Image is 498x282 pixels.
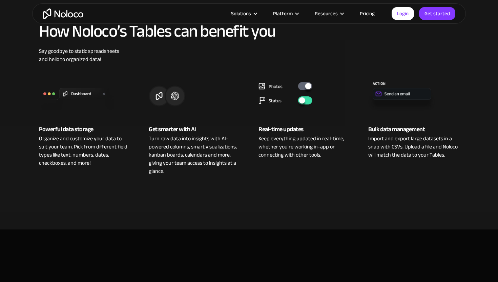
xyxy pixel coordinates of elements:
div: Resources [306,9,351,18]
div: Platform [265,9,306,18]
div: Say goodbye to static spreadsheets and hello to organized data! [39,47,459,63]
div: Keep everything updated in real-time, whether you're working in-app or connecting with other tools. [258,135,349,159]
div: Turn raw data into insights with AI-powered columns, smart visualizations, kanban boards, calenda... [149,135,240,175]
div: Solutions [231,9,251,18]
div: Get smarter with AI [149,124,240,135]
div: Import and export large datasets in a snap with CSVs. Upload a file and Noloco will match the dat... [368,135,459,159]
a: Pricing [351,9,383,18]
div: Resources [315,9,338,18]
div: Bulk data management [368,124,459,135]
a: Get started [419,7,455,20]
div: Real-time updates [258,124,349,135]
div: Organize and customize your data to suit your team. Pick from different field types like text, nu... [39,135,130,167]
a: Login [392,7,414,20]
a: home [43,8,83,19]
div: Powerful data storage [39,124,130,135]
h2: How Noloco’s Tables can benefit you [39,22,459,40]
div: Solutions [223,9,265,18]
div: Platform [273,9,293,18]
